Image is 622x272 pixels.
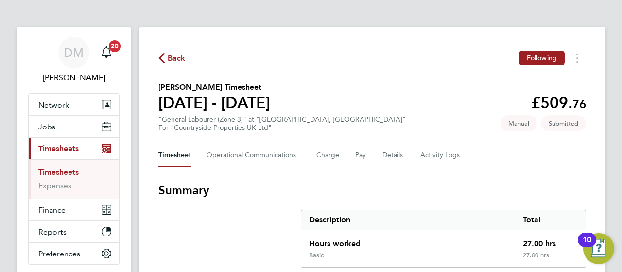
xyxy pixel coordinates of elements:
[38,122,55,131] span: Jobs
[38,144,79,153] span: Timesheets
[519,51,565,65] button: Following
[38,249,80,258] span: Preferences
[29,243,119,264] button: Preferences
[158,182,586,198] h3: Summary
[97,37,116,68] a: 20
[355,144,367,167] button: Pay
[301,210,586,268] div: Summary
[158,52,186,64] button: Back
[583,233,614,264] button: Open Resource Center, 10 new notifications
[309,252,324,259] div: Basic
[38,167,79,177] a: Timesheets
[207,144,301,167] button: Operational Communications
[28,37,120,84] a: DM[PERSON_NAME]
[531,93,586,112] app-decimal: £509.
[158,115,406,132] div: "General Labourer (Zone 3)" at "[GEOGRAPHIC_DATA], [GEOGRAPHIC_DATA]"
[38,181,71,190] a: Expenses
[28,72,120,84] span: Danielle Murphy
[382,144,405,167] button: Details
[569,51,586,66] button: Timesheets Menu
[301,230,515,252] div: Hours worked
[515,230,586,252] div: 27.00 hrs
[316,144,340,167] button: Charge
[301,210,515,230] div: Description
[38,227,67,236] span: Reports
[29,199,119,220] button: Finance
[29,138,119,159] button: Timesheets
[64,46,84,59] span: DM
[29,159,119,199] div: Timesheets
[29,116,119,137] button: Jobs
[583,240,591,253] div: 10
[38,100,69,109] span: Network
[38,205,66,215] span: Finance
[501,115,537,131] span: This timesheet was manually created.
[29,221,119,242] button: Reports
[158,124,406,132] div: For "Countryside Properties UK Ltd"
[527,54,557,62] span: Following
[158,144,191,167] button: Timesheet
[29,94,119,115] button: Network
[420,144,461,167] button: Activity Logs
[109,40,121,52] span: 20
[572,97,586,111] span: 76
[158,93,270,112] h1: [DATE] - [DATE]
[541,115,586,131] span: This timesheet is Submitted.
[515,210,586,230] div: Total
[168,53,186,64] span: Back
[515,252,586,267] div: 27.00 hrs
[158,81,270,93] h2: [PERSON_NAME] Timesheet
